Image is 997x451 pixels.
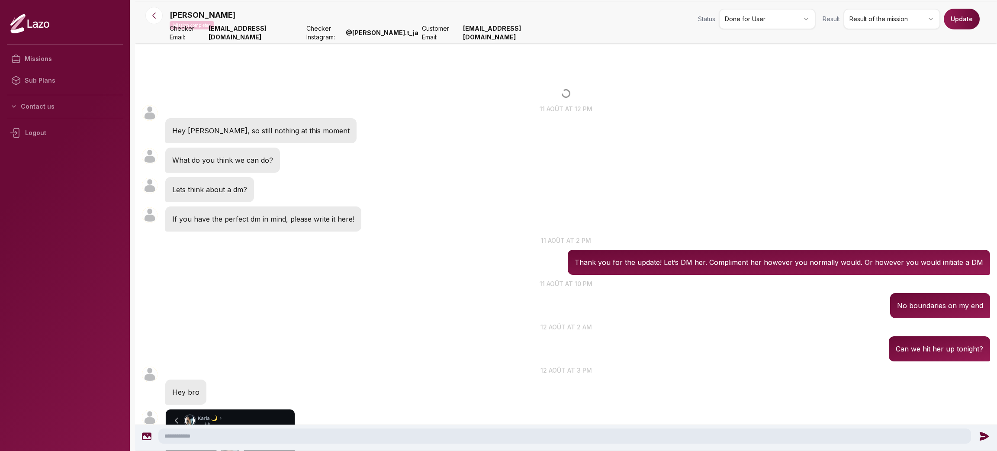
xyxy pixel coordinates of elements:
p: Lets think about a dm? [172,184,247,195]
p: 12 août at 3 pm [135,366,997,375]
img: User avatar [142,148,158,164]
strong: [EMAIL_ADDRESS][DOMAIN_NAME] [209,24,303,42]
button: Contact us [7,99,123,114]
p: If you have the perfect dm in mind, please write it here! [172,213,354,225]
span: Status [698,15,715,23]
p: Can we hit her up tonight? [896,343,983,354]
a: Sub Plans [7,70,123,91]
strong: @ [PERSON_NAME].t_ja [346,29,418,37]
p: 11 août at 2 pm [135,236,997,245]
p: Hey [PERSON_NAME], so still nothing at this moment [172,125,350,136]
span: Checker Email: [170,24,205,42]
p: [PERSON_NAME] [170,9,235,21]
p: 11 août at 12 pm [135,104,997,113]
p: 12 août at 2 am [135,322,997,332]
p: No boundaries on my end [897,300,983,311]
img: User avatar [142,178,158,193]
span: Customer Email: [422,24,460,42]
img: User avatar [142,207,158,223]
span: Result [823,15,840,23]
p: What do you think we can do? [172,155,273,166]
div: Logout [7,122,123,144]
button: Update [944,9,980,29]
p: Mission completed [170,21,214,29]
p: Thank you for the update! Let’s DM her. Compliment her however you normally would. Or however you... [575,257,983,268]
p: Hey bro [172,387,199,398]
img: User avatar [142,410,158,425]
p: 11 août at 10 pm [135,279,997,288]
strong: [EMAIL_ADDRESS][DOMAIN_NAME] [463,24,557,42]
span: Checker Instagram: [306,24,342,42]
a: Missions [7,48,123,70]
